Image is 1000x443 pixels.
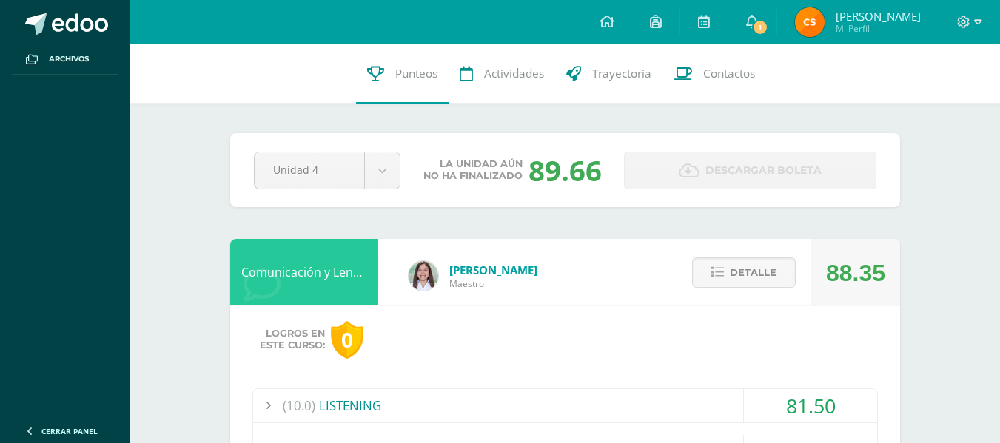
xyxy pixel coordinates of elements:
[836,9,921,24] span: [PERSON_NAME]
[555,44,662,104] a: Trayectoria
[255,152,400,189] a: Unidad 4
[692,257,796,288] button: Detalle
[528,151,602,189] div: 89.66
[703,66,755,81] span: Contactos
[283,389,315,422] span: (10.0)
[730,259,776,286] span: Detalle
[273,152,346,187] span: Unidad 4
[744,389,877,422] div: 81.50
[230,239,378,305] div: Comunicación y Lenguaje, Inglés
[449,44,555,104] a: Actividades
[12,44,118,75] a: Archivos
[836,22,921,35] span: Mi Perfil
[449,277,537,290] span: Maestro
[356,44,449,104] a: Punteos
[484,66,544,81] span: Actividades
[449,263,537,277] span: [PERSON_NAME]
[795,7,825,37] img: 236f60812479887bd343fffca26c79af.png
[826,240,885,306] div: 88.35
[705,152,822,189] span: Descargar boleta
[49,53,89,65] span: Archivos
[331,321,363,359] div: 0
[41,426,98,436] span: Cerrar panel
[409,261,438,291] img: acecb51a315cac2de2e3deefdb732c9f.png
[253,389,877,422] div: LISTENING
[752,19,768,35] span: 1
[662,44,766,104] a: Contactos
[592,66,651,81] span: Trayectoria
[423,158,523,182] span: La unidad aún no ha finalizado
[260,328,325,351] span: Logros en este curso:
[395,66,437,81] span: Punteos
